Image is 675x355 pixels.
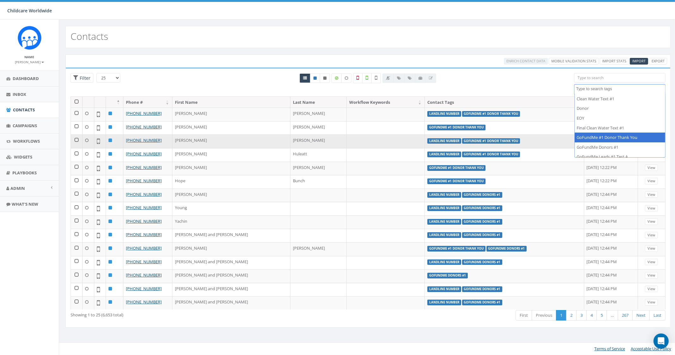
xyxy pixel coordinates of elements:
label: GoFundMe Donors #1 [462,192,503,198]
i: This phone number is unsubscribed and has opted-out of all texts. [323,76,326,80]
label: GoFundMe Donors #1 [427,273,468,278]
td: Yachin [172,215,290,229]
li: GoFundMe #1 Donor Thank You [575,133,666,142]
a: Opted Out [320,73,330,83]
span: What's New [12,201,38,207]
a: [PHONE_NUMBER] [126,137,162,143]
span: Admin [10,185,25,191]
label: GoFundMe Donors #1 [462,232,503,238]
a: [PHONE_NUMBER] [126,165,162,170]
td: [PERSON_NAME] [172,108,290,121]
a: Active [310,73,320,83]
label: GoFundMe Donors #1 [462,286,503,292]
label: Not a Mobile [353,73,362,83]
a: View [645,165,658,171]
td: [PERSON_NAME] [172,162,290,175]
td: [PERSON_NAME] [290,242,347,256]
span: Campaigns [13,123,37,128]
td: [DATE] 12:22 PM [584,162,638,175]
a: 5 [597,310,607,321]
a: [PHONE_NUMBER] [126,232,162,237]
span: Workflows [13,138,40,144]
label: GoFundMe Donors #1 [462,219,503,225]
th: First Name [172,97,290,108]
td: [PERSON_NAME] and [PERSON_NAME] [172,269,290,283]
th: Workflow Keywords: activate to sort column ascending [347,97,425,108]
li: Final Clean Water Text #1 [575,123,666,133]
a: View [645,178,658,184]
td: [PERSON_NAME] and [PERSON_NAME] [172,296,290,310]
a: View [645,205,658,212]
label: GoFundMe #1 Donor Thank You [462,111,520,117]
a: Acceptable Use Policy [631,346,671,352]
a: Terms of Service [594,346,625,352]
a: [PHONE_NUMBER] [126,191,162,197]
td: Bunch [290,175,347,189]
label: landline number [427,192,461,198]
td: [PERSON_NAME] and [PERSON_NAME] [172,229,290,242]
td: [PERSON_NAME] and [PERSON_NAME] [172,283,290,296]
td: Young [172,202,290,215]
td: [PERSON_NAME] [290,108,347,121]
label: landline number [427,219,461,225]
label: Not Validated [371,73,381,83]
label: GoFundMe #1 Donor Thank You [462,138,520,144]
textarea: Search [576,86,665,92]
a: [PHONE_NUMBER] [126,286,162,291]
img: Rally_Corp_Icon.png [18,26,41,50]
label: GoFundMe Donors #1 [462,259,503,265]
th: Contact Tags [425,97,584,108]
li: Donor [575,103,666,113]
label: landline number [427,138,461,144]
a: View [645,259,658,265]
h2: Contacts [71,31,108,41]
a: View [645,286,658,292]
span: CSV files only [632,59,646,63]
small: Name [25,55,34,59]
td: [DATE] 12:44 PM [584,283,638,296]
a: [PHONE_NUMBER] [126,110,162,116]
label: GoFundMe Donors #1 [462,300,503,305]
label: GoFundMe #1 Donor Thank You [427,125,486,130]
a: … [607,310,618,321]
a: View [645,191,658,198]
li: GoFundMe Donors #1 [575,142,666,152]
a: Next [632,310,650,321]
a: [PERSON_NAME] [15,59,44,65]
a: [PHONE_NUMBER] [126,299,162,305]
label: Validated [362,73,372,83]
td: [PERSON_NAME] [290,162,347,175]
label: GoFundMe Donors #1 [462,205,503,211]
label: Data not Enriched [341,73,351,83]
a: View [645,218,658,225]
a: View [645,299,658,306]
label: GoFundMe #1 Donor Thank You [427,178,486,184]
th: Last Name [290,97,347,108]
a: 2 [566,310,577,321]
span: Widgets [14,154,32,160]
a: Import [630,58,648,65]
a: 1 [556,310,567,321]
a: Export [649,58,667,65]
td: [PERSON_NAME] and [PERSON_NAME] [172,256,290,270]
td: Huleatt [290,148,347,162]
a: [PHONE_NUMBER] [126,259,162,265]
a: Last [649,310,666,321]
a: [PHONE_NUMBER] [126,205,162,210]
label: GoFundMe #1 Donor Thank You [462,152,520,157]
label: Data Enriched [331,73,342,83]
td: [DATE] 12:44 PM [584,296,638,310]
a: Mobile Validation Stats [549,58,599,65]
td: Hope [172,175,290,189]
a: View [645,232,658,239]
span: Childcare Worldwide [8,8,52,14]
td: [PERSON_NAME] [172,148,290,162]
a: View [645,272,658,279]
td: [DATE] 12:22 PM [584,175,638,189]
td: [DATE] 12:44 PM [584,189,638,202]
a: [PHONE_NUMBER] [126,124,162,130]
td: [DATE] 12:44 PM [584,256,638,270]
label: landline number [427,205,461,211]
a: All contacts [300,73,310,83]
label: landline number [427,232,461,238]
